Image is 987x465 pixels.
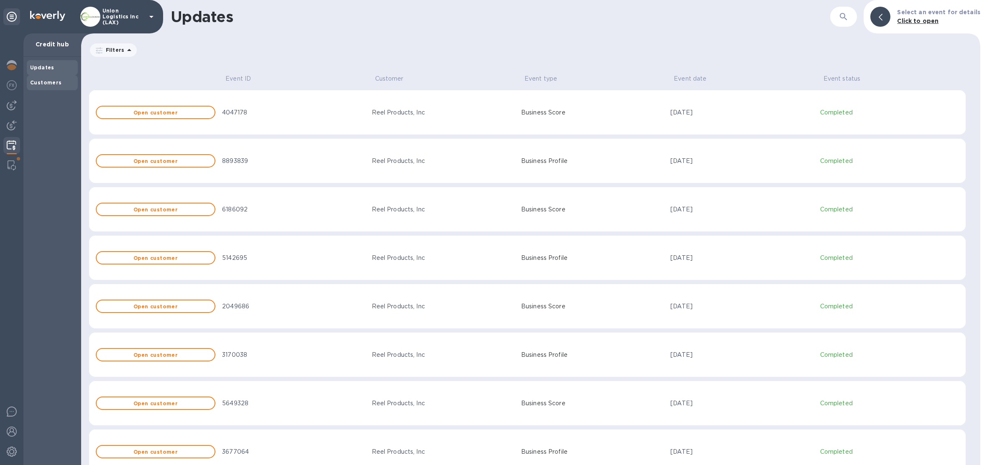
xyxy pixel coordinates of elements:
[521,399,664,408] p: Business Score
[372,205,514,214] div: Reel Products, Inc
[222,447,365,456] div: 3677064
[820,351,959,359] p: Completed
[30,11,65,21] img: Logo
[7,140,16,150] img: Credit hub
[521,447,664,456] p: Business Profile
[7,80,17,90] img: Foreign exchange
[823,74,872,83] span: Event status
[820,302,959,311] p: Completed
[670,399,813,408] div: [DATE]
[96,396,215,410] button: Open customer
[375,74,404,83] p: Customer
[225,74,251,83] p: Event ID
[521,351,664,359] p: Business Profile
[521,157,664,165] p: Business Profile
[820,108,959,117] p: Completed
[133,400,178,407] b: Open customer
[222,399,365,408] div: 5649328
[222,254,365,262] div: 5142695
[30,79,62,86] b: Customers
[222,351,365,359] div: 3170038
[375,74,414,83] span: Customer
[133,449,178,455] b: Open customer
[670,254,813,262] div: [DATE]
[820,254,959,262] p: Completed
[225,74,262,83] span: Event ID
[670,205,813,214] div: [DATE]
[372,108,514,117] div: Reel Products, Inc
[670,108,813,117] div: [DATE]
[820,205,959,214] p: Completed
[521,205,664,214] p: Business Score
[222,302,365,311] div: 2049686
[96,300,215,313] button: Open customer
[222,205,365,214] div: 6186092
[670,302,813,311] div: [DATE]
[670,157,813,165] div: [DATE]
[96,106,215,119] button: Open customer
[30,64,54,71] b: Updates
[133,109,178,116] b: Open customer
[30,40,74,48] p: Credit hub
[102,46,124,53] p: Filters
[823,74,861,83] p: Event status
[96,348,215,361] button: Open customer
[524,74,568,83] span: Event type
[96,203,215,216] button: Open customer
[372,157,514,165] div: Reel Products, Inc
[96,251,215,264] button: Open customer
[670,351,813,359] div: [DATE]
[222,108,365,117] div: 4047178
[96,445,215,458] button: Open customer
[674,74,717,83] span: Event date
[133,158,178,164] b: Open customer
[133,352,178,358] b: Open customer
[820,447,959,456] p: Completed
[133,206,178,213] b: Open customer
[96,154,215,168] button: Open customer
[372,254,514,262] div: Reel Products, Inc
[133,255,178,261] b: Open customer
[897,18,938,24] b: Click to open
[3,8,20,25] div: Unpin categories
[521,302,664,311] p: Business Score
[222,157,365,165] div: 8893839
[674,74,706,83] p: Event date
[102,8,144,25] p: Union Logistics Inc (LAX)
[171,8,233,25] h1: Updates
[521,108,664,117] p: Business Score
[820,157,959,165] p: Completed
[820,399,959,408] p: Completed
[133,303,178,310] b: Open customer
[372,447,514,456] div: Reel Products, Inc
[524,74,557,83] p: Event type
[372,351,514,359] div: Reel Products, Inc
[372,399,514,408] div: Reel Products, Inc
[372,302,514,311] div: Reel Products, Inc
[897,9,980,15] b: Select an event for details
[521,254,664,262] p: Business Profile
[670,447,813,456] div: [DATE]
